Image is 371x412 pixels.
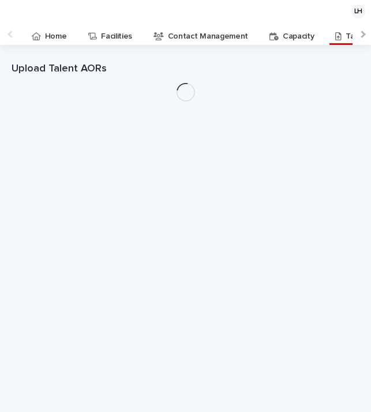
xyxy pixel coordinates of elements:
[351,5,365,18] div: LH
[283,23,314,41] p: Capacity
[268,23,319,45] a: Capacity
[45,23,67,41] p: Home
[12,62,359,76] h1: Upload Talent AORs
[31,23,72,45] a: Home
[152,23,253,45] a: Contact Management
[168,23,248,41] p: Contact Management
[87,23,138,45] a: Facilities
[101,23,132,41] p: Facilities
